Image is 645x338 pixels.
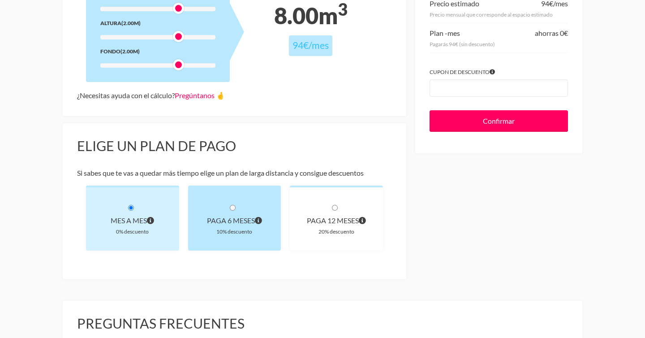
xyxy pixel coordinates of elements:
[430,10,568,19] div: Precio mensual que corresponde al espacio estimado
[255,214,262,227] span: Pagas cada 6 meses por el volumen que ocupan tus cosas. El precio incluye el descuento de 10% y e...
[77,315,568,332] h3: Preguntas frecuentes
[100,214,165,227] div: Mes a mes
[430,110,568,132] input: Confirmar
[359,214,366,227] span: Pagas cada 12 meses por el volumen que ocupan tus cosas. El precio incluye el descuento de 20% y ...
[484,212,645,338] iframe: Chat Widget
[430,27,460,39] div: Plan -
[120,48,140,55] span: (2.00m)
[100,18,215,28] div: Altura
[147,214,154,227] span: Pagas al principio de cada mes por el volumen que ocupan tus cosas. A diferencia de otros planes ...
[309,39,329,51] span: /mes
[274,2,318,29] span: 8.00
[77,138,392,155] h3: Elige un plan de pago
[77,167,392,179] p: Si sabes que te vas a quedar más tiempo elige un plan de larga distancia y consigue descuentos
[175,91,225,100] a: Pregúntanos 🤞
[430,67,568,77] label: Cupon de descuento
[100,227,165,236] div: 0% descuento
[535,27,568,39] div: ahorras 0€
[292,39,309,51] span: 94€
[318,2,348,29] span: m
[484,212,645,338] div: Widget de chat
[430,39,568,49] div: Pagarás 94€ (sin descuento)
[121,20,141,26] span: (2.00m)
[77,89,392,102] div: ¿Necesitas ayuda con el cálculo?
[100,47,215,56] div: Fondo
[202,227,267,236] div: 10% descuento
[202,214,267,227] div: paga 6 meses
[304,227,369,236] div: 20% descuento
[447,29,460,37] span: mes
[304,214,369,227] div: paga 12 meses
[490,67,495,77] span: Si tienes algún cupón introdúcelo para aplicar el descuento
